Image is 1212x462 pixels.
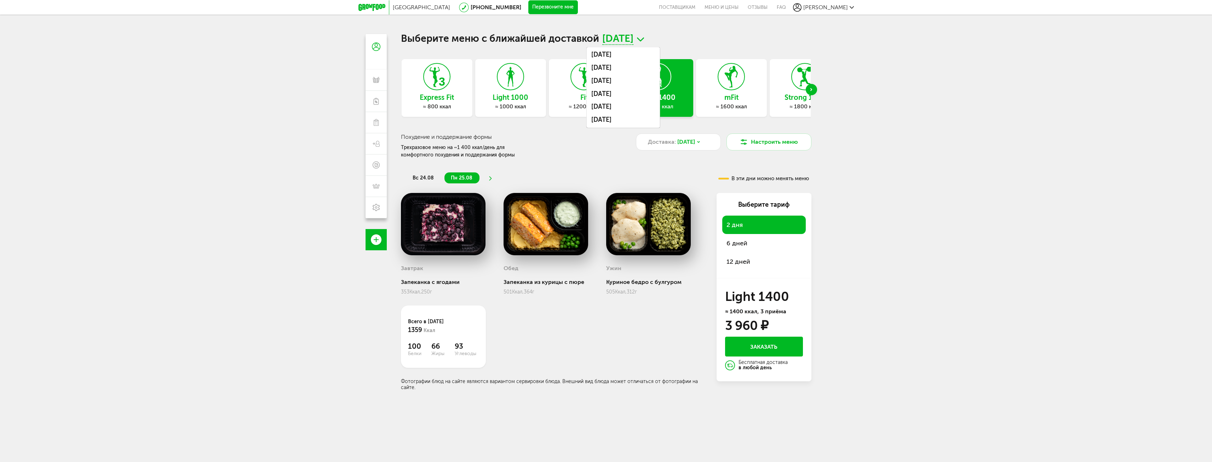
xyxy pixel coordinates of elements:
[451,175,472,181] span: пн 25.08
[471,4,521,11] a: [PHONE_NUMBER]
[431,350,455,357] span: Жиры
[648,138,676,146] span: Доставка:
[504,279,588,285] div: Запеканка из курицы с пюре
[430,289,432,295] span: г
[408,326,422,334] span: 1359
[475,93,546,101] h3: Light 1000
[635,289,637,295] span: г
[408,318,479,335] div: Всего в [DATE]
[504,265,518,272] h3: Обед
[402,93,472,101] h3: Express Fit
[588,100,659,113] li: [DATE]
[401,265,423,272] h3: Завтрак
[588,113,659,126] li: [DATE]
[408,350,431,357] span: Белки
[549,93,620,101] h3: Fit
[401,133,620,140] h3: Похудение и поддержание формы
[588,61,659,74] li: [DATE]
[725,320,768,331] div: 3 960 ₽
[413,175,434,181] span: вс 24.08
[718,176,809,181] div: В эти дни можно менять меню
[431,342,455,350] span: 66
[532,289,534,295] span: г
[528,0,578,15] button: Перезвоните мне
[726,133,811,150] button: Настроить меню
[696,93,767,101] h3: mFit
[401,279,486,285] div: Запеканка с ягодами
[739,365,772,371] strong: в любой день
[770,93,840,101] h3: Strong 1800
[606,279,691,285] div: Куриное бедро с булгуром
[726,258,750,266] span: 12 дней
[402,103,472,110] div: ≈ 800 ккал
[602,34,633,45] span: [DATE]
[549,103,620,110] div: ≈ 1200 ккал
[803,4,848,11] span: [PERSON_NAME]
[588,48,659,61] li: [DATE]
[424,327,435,333] span: Ккал
[401,34,811,45] h1: Выберите меню с ближайшей доставкой
[615,289,627,295] span: Ккал,
[722,200,806,209] div: Выберите тариф
[696,103,767,110] div: ≈ 1600 ккал
[806,84,817,95] div: Next slide
[588,87,659,101] li: [DATE]
[726,239,747,247] span: 6 дней
[401,144,537,159] div: Трехразовое меню на ~1 400 ккал/день для комфортного похудения и поддержания формы
[512,289,524,295] span: Ккал,
[393,4,450,11] span: [GEOGRAPHIC_DATA]
[725,337,803,357] button: Заказать
[606,265,621,272] h3: Ужин
[770,103,840,110] div: ≈ 1800 ккал
[606,289,691,295] div: 505 312
[725,308,786,315] span: ≈ 1400 ккал, 3 приёма
[588,74,659,87] li: [DATE]
[409,289,421,295] span: Ккал,
[726,221,743,229] span: 2 дня
[677,138,695,146] span: [DATE]
[401,193,486,255] img: big_MoPKPmMjtfSDl5PN.png
[504,193,588,255] img: big_XVkTC3FBYXOheKHU.png
[504,289,588,295] div: 501 364
[455,342,478,350] span: 93
[455,350,478,357] span: Углеводы
[606,193,691,255] img: big_HiiCm5w86QSjzLpf.png
[739,360,788,371] div: Бесплатная доставка
[401,289,486,295] div: 353 250
[475,103,546,110] div: ≈ 1000 ккал
[401,378,705,390] div: Фотографии блюд на сайте являются вариантом сервировки блюда. Внешний вид блюда может отличаться ...
[408,342,431,350] span: 100
[725,291,803,302] h3: Light 1400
